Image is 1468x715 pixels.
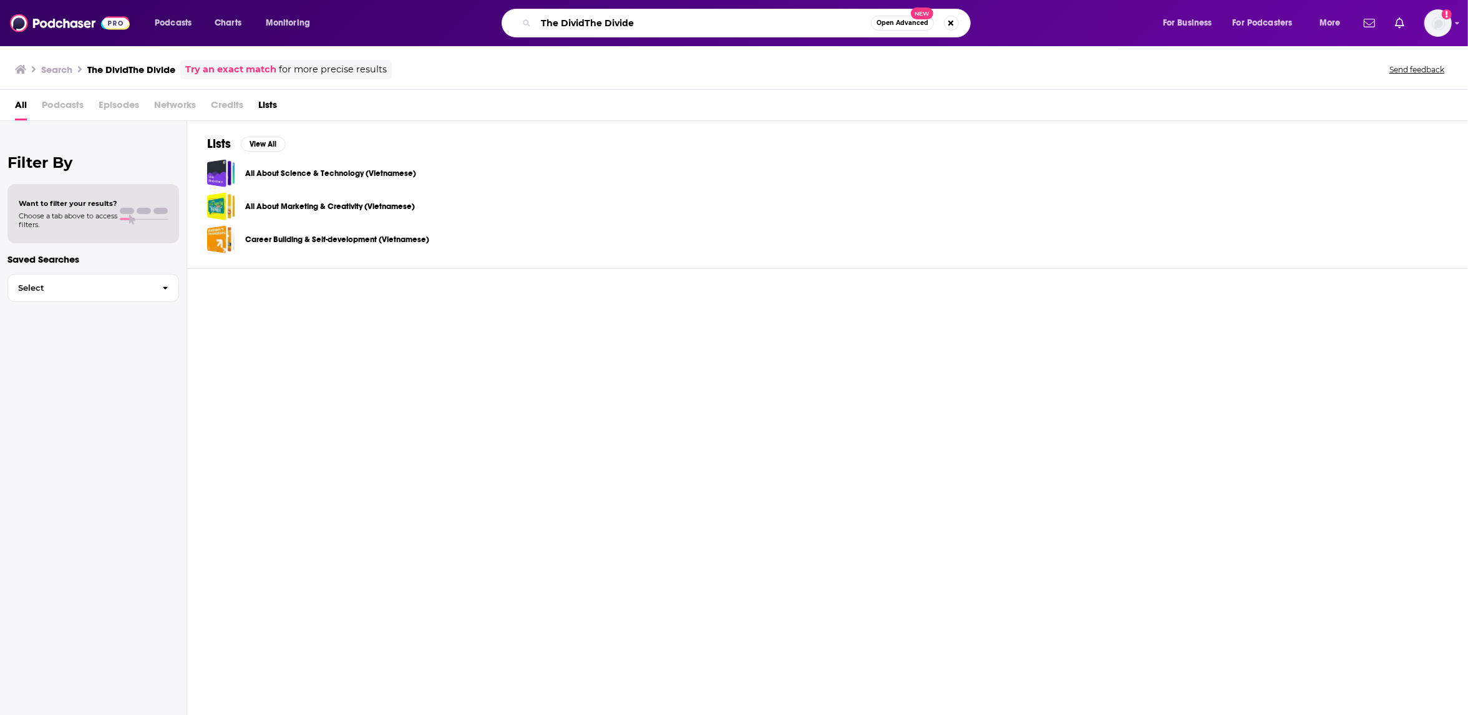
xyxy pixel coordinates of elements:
[1424,9,1452,37] img: User Profile
[7,253,179,265] p: Saved Searches
[7,274,179,302] button: Select
[1320,14,1341,32] span: More
[185,62,276,77] a: Try an exact match
[1163,14,1212,32] span: For Business
[536,13,871,33] input: Search podcasts, credits, & more...
[1424,9,1452,37] span: Logged in as jenniferyoder
[1233,14,1293,32] span: For Podcasters
[19,212,117,229] span: Choose a tab above to access filters.
[258,95,277,120] a: Lists
[1386,64,1448,75] button: Send feedback
[15,95,27,120] a: All
[266,14,310,32] span: Monitoring
[41,64,72,75] h3: Search
[1390,12,1409,34] a: Show notifications dropdown
[257,13,326,33] button: open menu
[245,200,415,213] a: All About Marketing & Creativity (Vietnamese)
[1225,13,1311,33] button: open menu
[1442,9,1452,19] svg: Add a profile image
[513,9,983,37] div: Search podcasts, credits, & more...
[146,13,208,33] button: open menu
[207,192,235,220] a: All About Marketing & Creativity (Vietnamese)
[241,137,286,152] button: View All
[42,95,84,120] span: Podcasts
[207,225,235,253] a: Career Building & Self-development (Vietnamese)
[279,62,387,77] span: for more precise results
[207,159,235,187] a: All About Science & Technology (Vietnamese)
[1424,9,1452,37] button: Show profile menu
[155,14,192,32] span: Podcasts
[1359,12,1380,34] a: Show notifications dropdown
[871,16,934,31] button: Open AdvancedNew
[245,167,416,180] a: All About Science & Technology (Vietnamese)
[19,199,117,208] span: Want to filter your results?
[207,136,231,152] h2: Lists
[99,95,139,120] span: Episodes
[1154,13,1228,33] button: open menu
[8,284,152,292] span: Select
[87,64,175,75] h3: The DividThe Divide
[215,14,241,32] span: Charts
[154,95,196,120] span: Networks
[207,13,249,33] a: Charts
[211,95,243,120] span: Credits
[7,153,179,172] h2: Filter By
[877,20,928,26] span: Open Advanced
[911,7,933,19] span: New
[10,11,130,35] img: Podchaser - Follow, Share and Rate Podcasts
[245,233,429,246] a: Career Building & Self-development (Vietnamese)
[207,136,286,152] a: ListsView All
[1311,13,1356,33] button: open menu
